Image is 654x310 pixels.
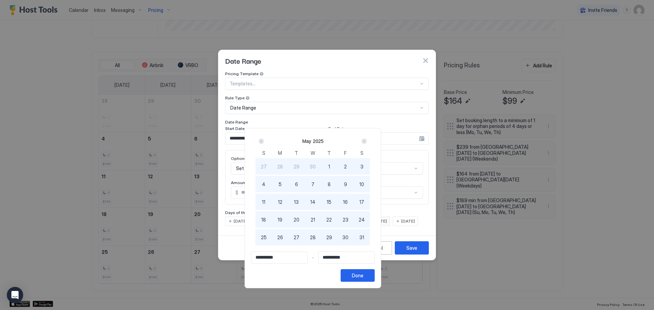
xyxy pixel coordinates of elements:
[278,216,282,223] span: 19
[255,176,272,192] button: 4
[279,181,282,188] span: 5
[262,181,265,188] span: 4
[343,198,348,206] span: 16
[337,194,354,210] button: 16
[321,194,337,210] button: 15
[311,149,315,157] span: W
[261,216,266,223] span: 18
[359,234,364,241] span: 31
[294,216,299,223] span: 20
[251,252,307,263] input: Input Field
[344,181,347,188] span: 9
[255,211,272,228] button: 18
[311,216,315,223] span: 21
[321,229,337,245] button: 29
[302,138,311,144] button: May
[359,181,364,188] span: 10
[310,198,315,206] span: 14
[277,234,283,241] span: 26
[272,211,288,228] button: 19
[295,181,298,188] span: 6
[344,149,347,157] span: F
[321,176,337,192] button: 8
[262,198,265,206] span: 11
[352,272,363,279] div: Done
[342,234,348,241] span: 30
[272,176,288,192] button: 5
[326,234,332,241] span: 29
[337,158,354,175] button: 2
[262,149,265,157] span: S
[318,252,374,263] input: Input Field
[294,234,299,241] span: 27
[305,194,321,210] button: 14
[305,211,321,228] button: 21
[321,158,337,175] button: 1
[272,158,288,175] button: 28
[326,216,332,223] span: 22
[354,211,370,228] button: 24
[328,163,330,170] span: 1
[261,163,267,170] span: 27
[354,194,370,210] button: 17
[294,198,299,206] span: 13
[255,229,272,245] button: 25
[341,269,375,282] button: Done
[344,163,347,170] span: 2
[255,158,272,175] button: 27
[328,181,331,188] span: 8
[359,198,364,206] span: 17
[288,229,305,245] button: 27
[288,211,305,228] button: 20
[305,176,321,192] button: 7
[327,149,331,157] span: T
[337,211,354,228] button: 23
[310,234,316,241] span: 28
[354,176,370,192] button: 10
[311,181,314,188] span: 7
[343,216,348,223] span: 23
[288,176,305,192] button: 6
[278,149,282,157] span: M
[277,163,283,170] span: 28
[305,158,321,175] button: 30
[278,198,282,206] span: 12
[7,287,23,303] div: Open Intercom Messenger
[312,255,314,261] span: -
[327,198,331,206] span: 15
[257,137,266,145] button: Prev
[295,149,298,157] span: T
[337,176,354,192] button: 9
[313,138,324,144] button: 2025
[354,229,370,245] button: 31
[354,158,370,175] button: 3
[305,229,321,245] button: 28
[272,229,288,245] button: 26
[272,194,288,210] button: 12
[288,194,305,210] button: 13
[261,234,267,241] span: 25
[288,158,305,175] button: 29
[321,211,337,228] button: 22
[360,163,363,170] span: 3
[310,163,316,170] span: 30
[359,216,365,223] span: 24
[255,194,272,210] button: 11
[360,149,363,157] span: S
[294,163,299,170] span: 29
[337,229,354,245] button: 30
[359,137,368,145] button: Next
